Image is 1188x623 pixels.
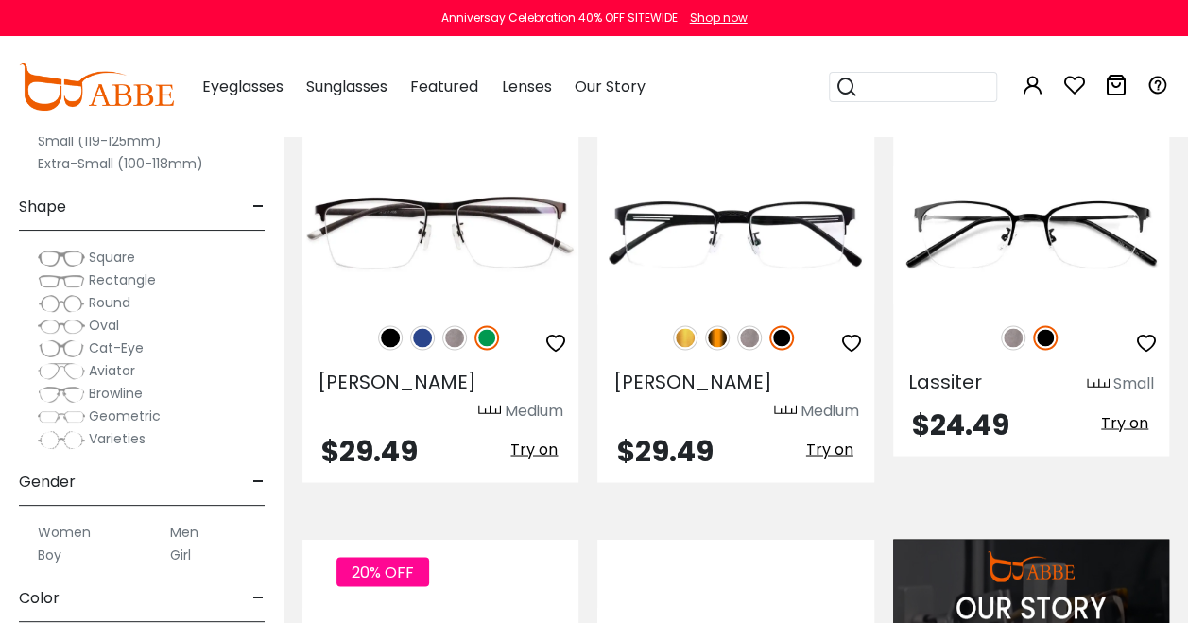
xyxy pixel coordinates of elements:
span: [PERSON_NAME] [318,369,476,395]
span: Cat-Eye [89,338,144,357]
img: size ruler [1087,377,1110,391]
button: Try on [801,437,859,461]
span: Rectangle [89,270,156,289]
img: Black Gabriel - Metal ,Adjust Nose Pads [597,165,873,303]
img: Green Wyatt - Metal ,Adjust Nose Pads [302,165,578,303]
img: Varieties.png [38,430,85,450]
button: Try on [505,437,563,461]
span: [PERSON_NAME] [612,369,771,395]
img: Black [378,325,403,350]
span: Try on [510,438,558,459]
span: Oval [89,316,119,335]
span: - [252,576,265,621]
label: Small (119-125mm) [38,130,162,152]
img: Rectangle.png [38,271,85,290]
img: Geometric.png [38,407,85,426]
button: Try on [1095,410,1154,435]
span: Our Story [574,76,645,97]
span: - [252,459,265,505]
img: Gun [1001,325,1025,350]
span: Varieties [89,429,146,448]
span: Browline [89,384,143,403]
img: Blue [410,325,435,350]
span: Lassiter [908,369,982,395]
img: size ruler [478,404,501,418]
div: Medium [801,399,859,422]
span: - [252,184,265,230]
img: Gold [673,325,697,350]
img: Black Lassiter - Metal ,Adjust Nose Pads [893,165,1169,303]
label: Men [170,521,198,544]
img: Cat-Eye.png [38,339,85,358]
span: 20% OFF [336,557,429,586]
img: Aviator.png [38,362,85,381]
img: size ruler [774,404,797,418]
label: Girl [170,544,191,566]
img: Black [1033,325,1058,350]
label: Boy [38,544,61,566]
div: Small [1113,372,1154,395]
span: $24.49 [912,404,1009,444]
img: Browline.png [38,385,85,404]
span: Aviator [89,361,135,380]
img: Oval.png [38,317,85,336]
span: $29.49 [321,430,418,471]
img: Black [769,325,794,350]
img: Round.png [38,294,85,313]
span: Lenses [501,76,551,97]
img: Gun [737,325,762,350]
span: Geometric [89,407,161,425]
img: Gun [442,325,467,350]
img: Square.png [38,249,85,268]
a: Shop now [680,9,748,26]
span: Square [89,248,135,267]
span: $29.49 [616,430,713,471]
img: abbeglasses.com [19,63,174,111]
label: Extra-Small (100-118mm) [38,152,203,175]
span: Shape [19,184,66,230]
span: Try on [806,438,853,459]
div: Anniversay Celebration 40% OFF SITEWIDE [441,9,678,26]
span: Eyeglasses [202,76,284,97]
span: Round [89,293,130,312]
span: Gender [19,459,76,505]
div: Medium [505,399,563,422]
img: Green [474,325,499,350]
label: Women [38,521,91,544]
span: Featured [410,76,478,97]
span: Try on [1101,411,1148,433]
div: Shop now [690,9,748,26]
span: Sunglasses [306,76,387,97]
span: Color [19,576,60,621]
img: Tortoise [705,325,730,350]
